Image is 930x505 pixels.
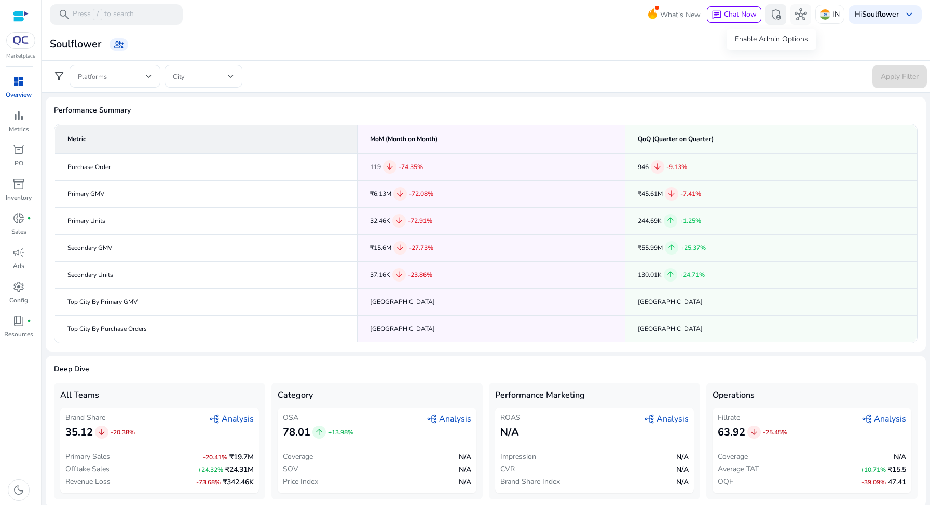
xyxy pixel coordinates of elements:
td: Primary GMV [55,180,358,207]
span: graph_2 [209,414,220,424]
span: -25.45% [763,428,787,437]
p: Inventory [6,193,32,202]
div: ₹45.61M [638,187,904,201]
span: 63.92 [718,425,745,440]
span: -39.09% [861,478,886,486]
span: Analysis [861,413,906,425]
span: -20.41% [203,453,227,461]
span: Revenue Loss [65,476,111,487]
span: group_add [114,39,124,50]
span: N/A [676,477,689,487]
span: Category [278,389,313,401]
span: arrow_downward [395,189,405,199]
span: arrow_downward [97,428,106,437]
td: Secondary Units [55,261,358,288]
span: N/A [894,452,906,462]
span: 35.12 [65,425,93,440]
span: Analysis [644,413,689,425]
p: Press to search [73,9,134,20]
h3: Soulflower [50,38,101,50]
td: Secondary GMV [55,234,358,261]
td: Top City By Primary GMV [55,288,358,315]
span: -9.13% [666,163,687,171]
span: Price Index [283,476,318,487]
span: campaign [12,246,25,259]
span: ₹15.5 [888,465,906,474]
span: graph_2 [861,414,872,424]
span: CVR [500,464,515,474]
td: Top City By Purchase Orders [55,315,358,342]
span: arrow_upward [667,243,676,252]
span: -72.08% [409,190,433,198]
span: ₹19.7M [229,452,254,462]
th: QoQ (Quarter on Quarter) [625,124,917,153]
span: -72.91% [408,217,432,225]
span: N/A [459,465,471,474]
td: Primary Units [55,207,358,234]
div: Enable Admin Options [727,29,816,50]
span: Brand Share Index [500,476,560,487]
span: filter_alt [53,70,65,82]
img: QC-logo.svg [11,36,30,45]
span: arrow_downward [385,162,394,172]
span: Coverage [283,452,313,462]
span: Average TAT [718,464,759,474]
p: Hi [855,11,899,18]
span: / [93,9,102,20]
span: arrow_downward [653,162,662,172]
span: N/A [500,425,519,440]
span: +1.25% [679,217,701,225]
span: inventory_2 [12,178,25,190]
div: 32.46K [370,214,612,228]
span: orders [12,144,25,156]
span: Deep Dive [54,364,918,374]
span: +24.32% [198,466,223,474]
button: chatChat Now [707,6,761,23]
span: arrow_upward [666,270,675,279]
p: IN [832,5,840,23]
span: fiber_manual_record [27,216,31,220]
img: in.svg [820,9,830,20]
span: Performance Marketing [495,389,585,401]
div: 37.16K [370,268,612,282]
div: ROAS [500,413,521,423]
span: Coverage [718,452,748,462]
span: -74.35% [399,163,423,171]
div: [GEOGRAPHIC_DATA] [370,324,612,334]
th: Metric [55,124,358,153]
span: graph_2 [427,414,437,424]
span: Analysis [427,413,471,425]
p: Metrics [9,124,29,134]
p: Resources [4,330,33,339]
span: arrow_downward [394,216,404,226]
span: donut_small [12,212,25,225]
span: arrow_downward [749,428,759,437]
div: 946 [638,160,904,174]
span: +10.71% [860,466,886,474]
span: Performance Summary [54,105,918,116]
p: Sales [11,227,26,236]
span: -20.38% [111,428,135,437]
span: 78.01 [283,425,310,440]
p: PO [15,159,23,168]
span: +24.71% [679,271,705,279]
span: 47.41 [888,477,906,487]
span: ₹24.31M [225,465,254,474]
span: Operations [713,389,755,401]
span: What's New [660,6,701,24]
span: N/A [676,452,689,462]
span: arrow_upward [314,428,324,437]
span: All Teams [60,389,99,401]
span: +25.37% [680,244,706,252]
div: 244.69K [638,214,904,228]
a: group_add [110,38,128,51]
b: Soulflower [862,9,899,19]
span: book_4 [12,315,25,327]
span: arrow_upward [666,216,675,226]
span: ₹342.46K [223,477,254,487]
span: settings [12,280,25,293]
div: OSA [283,413,353,423]
span: hub [795,8,807,21]
span: Primary Sales [65,452,110,462]
span: -27.73% [409,244,433,252]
